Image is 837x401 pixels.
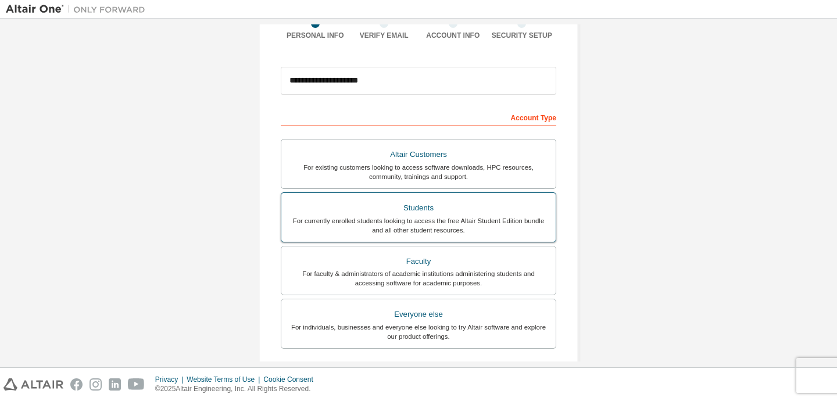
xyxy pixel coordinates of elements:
div: Faculty [288,253,549,270]
img: linkedin.svg [109,378,121,391]
img: altair_logo.svg [3,378,63,391]
div: Privacy [155,375,187,384]
div: Verify Email [350,31,419,40]
div: For individuals, businesses and everyone else looking to try Altair software and explore our prod... [288,323,549,341]
img: Altair One [6,3,151,15]
div: Students [288,200,549,216]
img: youtube.svg [128,378,145,391]
div: Cookie Consent [263,375,320,384]
div: Website Terms of Use [187,375,263,384]
img: facebook.svg [70,378,83,391]
div: Account Info [419,31,488,40]
p: © 2025 Altair Engineering, Inc. All Rights Reserved. [155,384,320,394]
div: Security Setup [488,31,557,40]
div: For currently enrolled students looking to access the free Altair Student Edition bundle and all ... [288,216,549,235]
div: Everyone else [288,306,549,323]
div: Personal Info [281,31,350,40]
div: Altair Customers [288,146,549,163]
div: For faculty & administrators of academic institutions administering students and accessing softwa... [288,269,549,288]
img: instagram.svg [90,378,102,391]
div: Account Type [281,108,556,126]
div: For existing customers looking to access software downloads, HPC resources, community, trainings ... [288,163,549,181]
